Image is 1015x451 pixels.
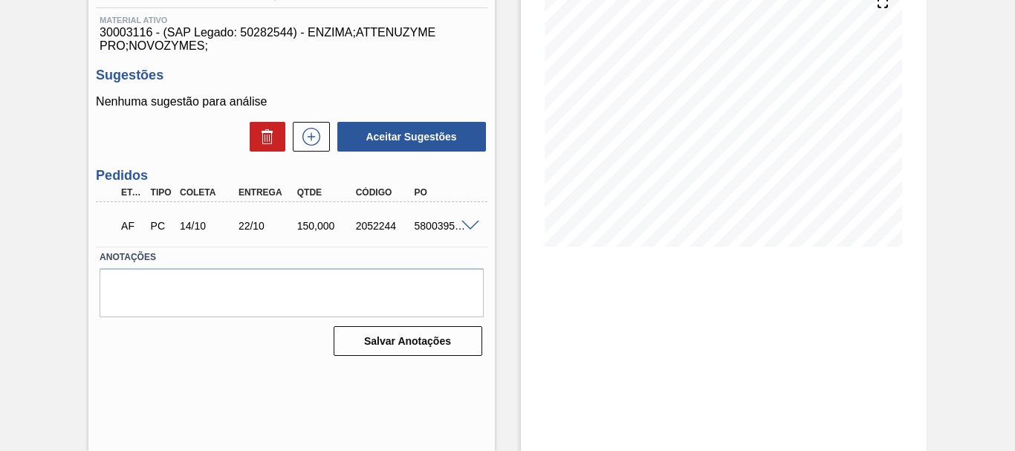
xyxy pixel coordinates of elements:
label: Anotações [100,247,483,268]
div: 14/10/2025 [176,220,239,232]
div: Aceitar Sugestões [330,120,487,153]
div: Código [352,187,415,198]
div: Excluir Sugestões [242,122,285,152]
span: 30003116 - (SAP Legado: 50282544) - ENZIMA;ATTENUZYME PRO;NOVOZYMES; [100,26,483,53]
div: Aguardando Faturamento [117,210,146,242]
div: Tipo [147,187,175,198]
div: PO [411,187,474,198]
div: Etapa [117,187,146,198]
div: 2052244 [352,220,415,232]
div: Qtde [294,187,357,198]
div: 5800395828 [411,220,474,232]
button: Salvar Anotações [334,326,482,356]
h3: Pedidos [96,168,487,184]
div: Coleta [176,187,239,198]
div: Pedido de Compra [147,220,175,232]
div: Nova sugestão [285,122,330,152]
button: Aceitar Sugestões [337,122,486,152]
div: Entrega [235,187,298,198]
span: Material ativo [100,16,483,25]
div: 22/10/2025 [235,220,298,232]
p: AF [121,220,142,232]
p: Nenhuma sugestão para análise [96,95,487,108]
div: 150,000 [294,220,357,232]
h3: Sugestões [96,68,487,83]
